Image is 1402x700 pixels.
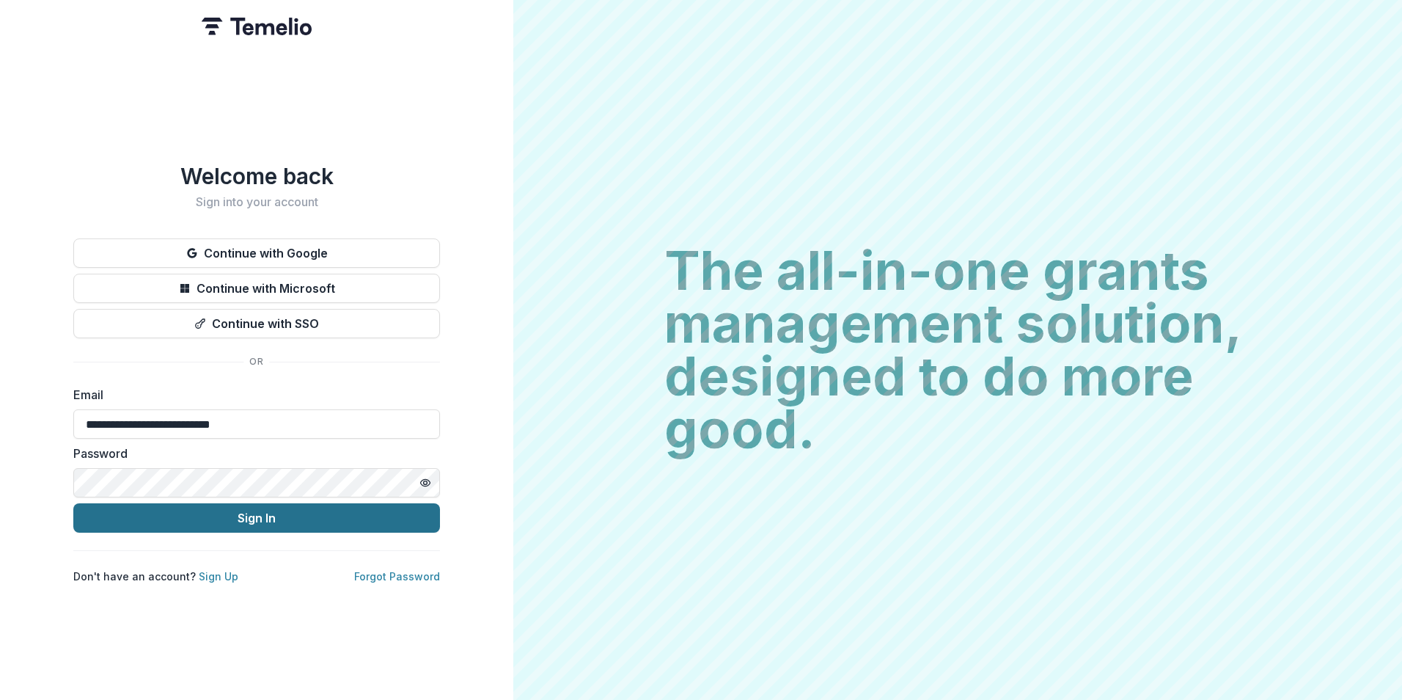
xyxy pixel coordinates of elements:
img: Temelio [202,18,312,35]
button: Continue with Microsoft [73,274,440,303]
h1: Welcome back [73,163,440,189]
button: Sign In [73,503,440,533]
a: Sign Up [199,570,238,583]
button: Continue with Google [73,238,440,268]
label: Password [73,445,431,462]
a: Forgot Password [354,570,440,583]
p: Don't have an account? [73,569,238,584]
label: Email [73,386,431,404]
button: Toggle password visibility [414,471,437,495]
button: Continue with SSO [73,309,440,338]
h2: Sign into your account [73,195,440,209]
